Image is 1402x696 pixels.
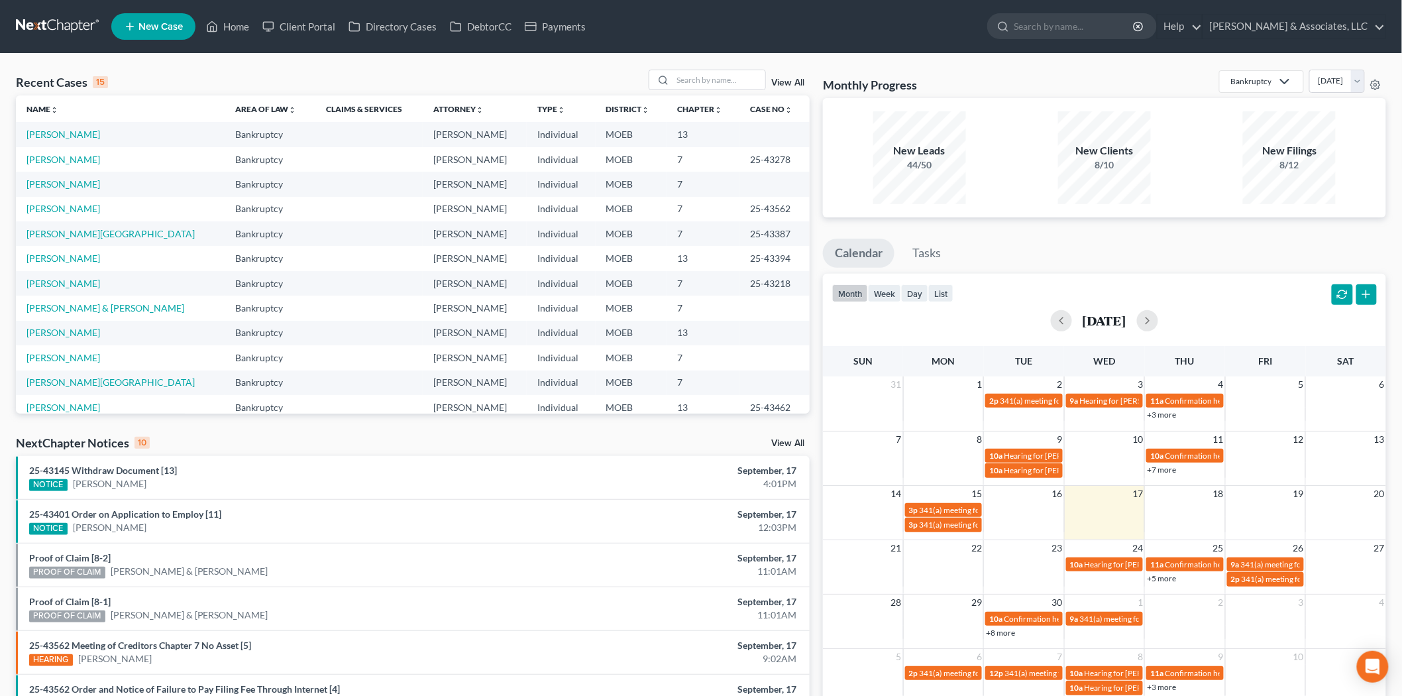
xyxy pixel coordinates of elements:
span: 5 [1297,377,1305,392]
span: 9 [1217,649,1225,665]
span: Tue [1016,355,1033,367]
span: 341(a) meeting for [PERSON_NAME] [1241,559,1369,569]
a: [PERSON_NAME] [27,129,100,140]
span: 21 [890,540,903,556]
div: Recent Cases [16,74,108,90]
div: September, 17 [549,683,796,696]
div: 8/10 [1058,158,1151,172]
td: Bankruptcy [225,371,316,395]
div: 11:01AM [549,609,796,622]
td: [PERSON_NAME] [423,246,527,270]
span: 3 [1297,595,1305,610]
i: unfold_more [476,106,484,114]
td: Individual [527,221,595,246]
a: +8 more [986,628,1015,638]
div: September, 17 [549,464,796,477]
a: +3 more [1147,410,1176,420]
td: MOEB [596,371,667,395]
td: MOEB [596,345,667,370]
button: list [928,284,953,302]
td: [PERSON_NAME] [423,172,527,196]
div: September, 17 [549,639,796,652]
td: MOEB [596,197,667,221]
div: PROOF OF CLAIM [29,610,105,622]
span: 2 [1217,595,1225,610]
td: Bankruptcy [225,345,316,370]
input: Search by name... [1014,14,1135,38]
a: Payments [518,15,592,38]
span: 15 [970,486,983,502]
a: Typeunfold_more [537,104,565,114]
span: 341(a) meeting for [PERSON_NAME] [1004,668,1132,678]
span: 3p [909,505,918,515]
span: 341(a) meeting for [PERSON_NAME] [1242,574,1370,584]
a: [PERSON_NAME] [27,327,100,338]
a: [PERSON_NAME] [27,203,100,214]
td: Individual [527,345,595,370]
span: Hearing for [PERSON_NAME] & [PERSON_NAME] [1085,668,1258,678]
span: Hearing for [PERSON_NAME] [1085,559,1188,569]
span: 11a [1150,668,1163,678]
a: +3 more [1147,682,1176,692]
span: 9a [1070,396,1079,406]
div: 12:03PM [549,521,796,534]
td: [PERSON_NAME] [423,296,527,320]
span: 18 [1212,486,1225,502]
div: NOTICE [29,479,68,491]
a: +5 more [1147,573,1176,583]
a: Nameunfold_more [27,104,58,114]
input: Search by name... [673,70,765,89]
div: New Leads [873,143,966,158]
span: 20 [1373,486,1386,502]
span: 2p [989,396,998,406]
span: Mon [932,355,955,367]
i: unfold_more [289,106,297,114]
span: 10a [989,614,1002,624]
span: 341(a) meeting for [PERSON_NAME] [920,520,1048,530]
td: Individual [527,395,595,420]
td: 7 [667,172,739,196]
span: 29 [970,595,983,610]
button: day [901,284,928,302]
td: 7 [667,271,739,296]
td: MOEB [596,321,667,345]
span: 11a [1150,396,1163,406]
div: New Filings [1243,143,1336,158]
td: 13 [667,395,739,420]
td: Bankruptcy [225,296,316,320]
td: 25-43387 [739,221,810,246]
span: 28 [890,595,903,610]
span: 10a [1150,451,1163,461]
span: 11 [1373,649,1386,665]
div: September, 17 [549,551,796,565]
i: unfold_more [50,106,58,114]
span: 13 [1373,432,1386,447]
span: 9 [1056,432,1064,447]
a: DebtorCC [443,15,518,38]
td: 7 [667,147,739,172]
a: Calendar [823,239,894,268]
span: 24 [1131,540,1144,556]
td: MOEB [596,172,667,196]
span: 2p [909,668,918,678]
td: 25-43462 [739,395,810,420]
a: Proof of Claim [8-1] [29,596,111,607]
td: 7 [667,345,739,370]
a: [PERSON_NAME] [27,253,100,264]
a: +7 more [1147,465,1176,475]
a: Client Portal [256,15,342,38]
div: September, 17 [549,595,796,609]
div: 8/12 [1243,158,1336,172]
a: View All [771,78,804,87]
span: 23 [1051,540,1064,556]
span: Thu [1175,355,1195,367]
td: Bankruptcy [225,246,316,270]
a: Area of Lawunfold_more [235,104,297,114]
span: Confirmation hearing for [PERSON_NAME] [1004,614,1154,624]
td: Individual [527,321,595,345]
a: [PERSON_NAME] [27,154,100,165]
td: Individual [527,147,595,172]
td: [PERSON_NAME] [423,345,527,370]
div: 11:01AM [549,565,796,578]
i: unfold_more [642,106,650,114]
